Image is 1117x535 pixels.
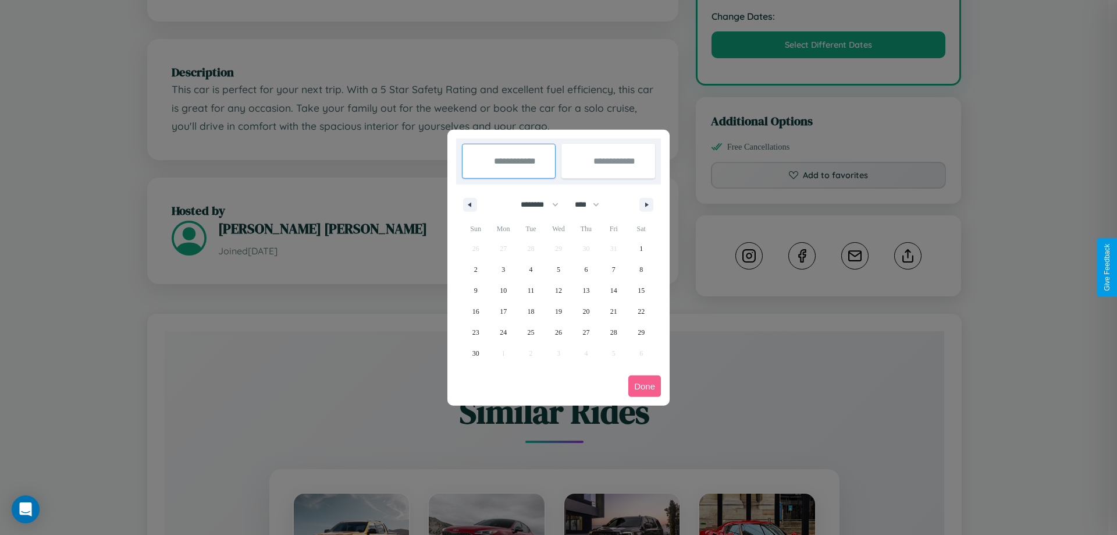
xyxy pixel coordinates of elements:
button: 29 [628,322,655,343]
button: 10 [489,280,517,301]
button: 30 [462,343,489,364]
span: 26 [555,322,562,343]
span: 13 [582,280,589,301]
span: Mon [489,219,517,238]
span: 19 [555,301,562,322]
span: 4 [529,259,533,280]
span: 16 [472,301,479,322]
span: 30 [472,343,479,364]
span: Sat [628,219,655,238]
span: Fri [600,219,627,238]
span: 21 [610,301,617,322]
button: 8 [628,259,655,280]
span: 17 [500,301,507,322]
span: 10 [500,280,507,301]
span: 6 [584,259,588,280]
span: 1 [639,238,643,259]
span: 8 [639,259,643,280]
span: 24 [500,322,507,343]
button: 23 [462,322,489,343]
span: 27 [582,322,589,343]
div: Give Feedback [1103,244,1111,291]
button: 4 [517,259,545,280]
button: 7 [600,259,627,280]
span: 28 [610,322,617,343]
span: 7 [612,259,616,280]
span: Tue [517,219,545,238]
span: 18 [528,301,535,322]
button: 20 [572,301,600,322]
button: 26 [545,322,572,343]
button: 24 [489,322,517,343]
span: 11 [528,280,535,301]
button: 21 [600,301,627,322]
span: 9 [474,280,478,301]
button: 28 [600,322,627,343]
button: 18 [517,301,545,322]
span: Thu [572,219,600,238]
span: 22 [638,301,645,322]
span: 12 [555,280,562,301]
button: 3 [489,259,517,280]
span: 25 [528,322,535,343]
button: 1 [628,238,655,259]
button: 16 [462,301,489,322]
button: 13 [572,280,600,301]
span: Wed [545,219,572,238]
button: 22 [628,301,655,322]
button: 17 [489,301,517,322]
button: Done [628,375,661,397]
span: Sun [462,219,489,238]
button: 27 [572,322,600,343]
button: 19 [545,301,572,322]
button: 9 [462,280,489,301]
button: 5 [545,259,572,280]
button: 15 [628,280,655,301]
button: 25 [517,322,545,343]
button: 11 [517,280,545,301]
button: 2 [462,259,489,280]
span: 2 [474,259,478,280]
span: 15 [638,280,645,301]
button: 12 [545,280,572,301]
span: 14 [610,280,617,301]
span: 23 [472,322,479,343]
span: 5 [557,259,560,280]
button: 6 [572,259,600,280]
span: 29 [638,322,645,343]
button: 14 [600,280,627,301]
span: 3 [501,259,505,280]
span: 20 [582,301,589,322]
div: Open Intercom Messenger [12,495,40,523]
